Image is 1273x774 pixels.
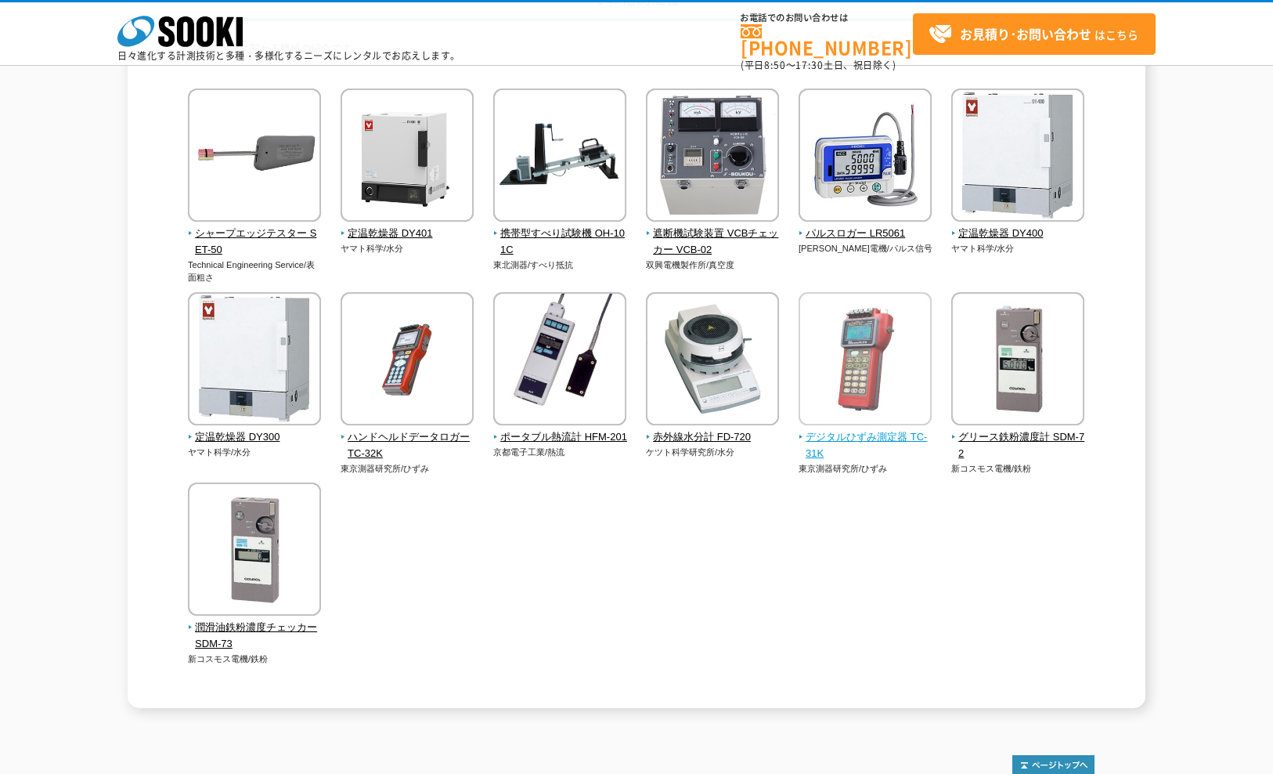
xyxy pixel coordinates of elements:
[188,259,322,284] p: Technical Engineering Service/表面粗さ
[951,462,1085,476] p: 新コスモス電機/鉄粉
[951,89,1084,226] img: 定温乾燥器 DY400
[188,483,321,620] img: 潤滑油鉄粉濃度チェッカー SDM-73
[764,58,786,72] span: 8:50
[646,414,780,446] a: 赤外線水分計 FD-720
[646,89,779,226] img: 遮断機試験装置 VCBチェッカー VCB-02
[646,259,780,272] p: 双興電機製作所/真空度
[493,414,627,446] a: ポータブル熱流計 HFM-201
[188,211,322,258] a: シャープエッジテスター SET-50
[188,653,322,666] p: 新コスモス電機/鉄粉
[646,429,780,446] span: 赤外線水分計 FD-720
[799,89,932,226] img: パルスロガー LR5061
[493,226,627,259] span: 携帯型すべり試験機 OH-101C
[741,58,896,72] span: (平日 ～ 土日、祝日除く)
[929,23,1138,46] span: はこちら
[341,242,474,255] p: ヤマト科学/水分
[646,292,779,429] img: 赤外線水分計 FD-720
[799,429,932,462] span: デジタルひずみ測定器 TC-31K
[188,605,322,652] a: 潤滑油鉄粉濃度チェッカー SDM-73
[188,292,321,429] img: 定温乾燥器 DY300
[341,292,474,429] img: ハンドヘルドデータロガー TC-32K
[493,446,627,459] p: 京都電子工業/熱流
[799,414,932,461] a: デジタルひずみ測定器 TC-31K
[341,429,474,462] span: ハンドヘルドデータロガー TC-32K
[951,242,1085,255] p: ヤマト科学/水分
[188,620,322,653] span: 潤滑油鉄粉濃度チェッカー SDM-73
[341,89,474,226] img: 定温乾燥器 DY401
[493,292,626,429] img: ポータブル熱流計 HFM-201
[646,226,780,259] span: 遮断機試験装置 VCBチェッカー VCB-02
[741,24,913,56] a: [PHONE_NUMBER]
[188,429,322,446] span: 定温乾燥器 DY300
[951,292,1084,429] img: グリース鉄粉濃度計 SDM-72
[799,292,932,429] img: デジタルひずみ測定器 TC-31K
[341,462,474,476] p: 東京測器研究所/ひずみ
[493,211,627,258] a: 携帯型すべり試験機 OH-101C
[913,13,1156,55] a: お見積り･お問い合わせはこちら
[799,211,932,242] a: パルスロガー LR5061
[795,58,824,72] span: 17:30
[741,13,913,23] span: お電話でのお問い合わせは
[951,429,1085,462] span: グリース鉄粉濃度計 SDM-72
[646,446,780,459] p: ケツト科学研究所/水分
[341,414,474,461] a: ハンドヘルドデータロガー TC-32K
[799,462,932,476] p: 東京測器研究所/ひずみ
[493,259,627,272] p: 東北測器/すべり抵抗
[493,89,626,226] img: 携帯型すべり試験機 OH-101C
[188,226,322,259] span: シャープエッジテスター SET-50
[799,226,932,242] span: パルスロガー LR5061
[341,211,474,242] a: 定温乾燥器 DY401
[493,429,627,446] span: ポータブル熱流計 HFM-201
[188,446,322,459] p: ヤマト科学/水分
[117,51,460,60] p: 日々進化する計測技術と多種・多様化するニーズにレンタルでお応えします。
[951,414,1085,461] a: グリース鉄粉濃度計 SDM-72
[188,414,322,446] a: 定温乾燥器 DY300
[646,211,780,258] a: 遮断機試験装置 VCBチェッカー VCB-02
[341,226,474,242] span: 定温乾燥器 DY401
[188,89,321,226] img: シャープエッジテスター SET-50
[951,226,1085,242] span: 定温乾燥器 DY400
[799,242,932,255] p: [PERSON_NAME]電機/パルス信号
[960,24,1091,43] strong: お見積り･お問い合わせ
[951,211,1085,242] a: 定温乾燥器 DY400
